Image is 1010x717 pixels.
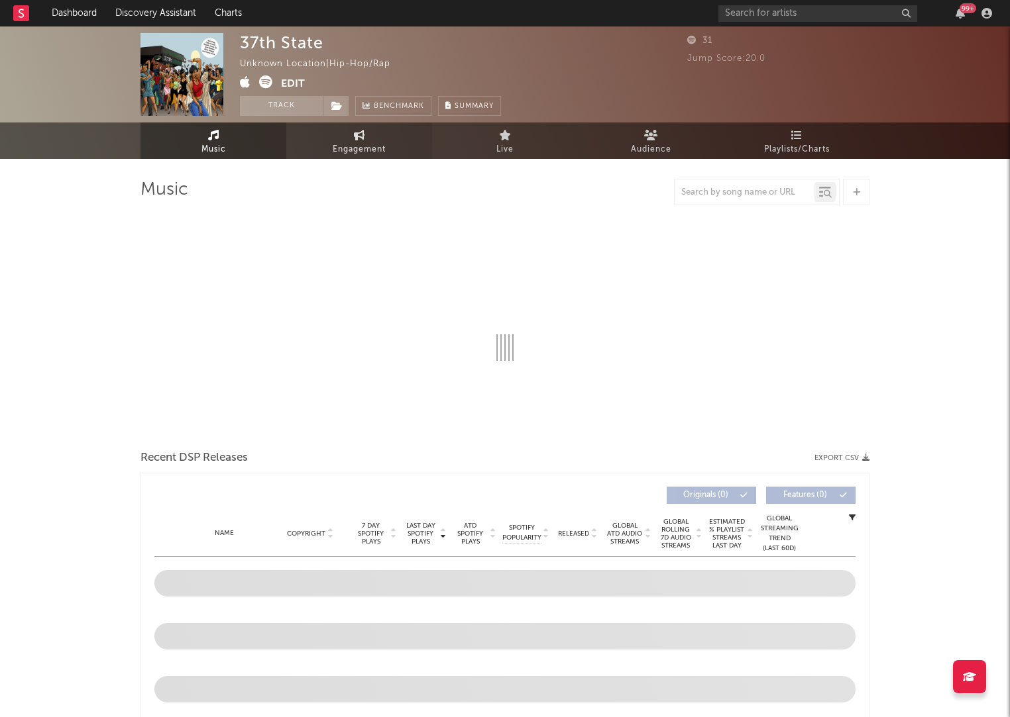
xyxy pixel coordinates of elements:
span: Summary [455,103,494,110]
span: Last Day Spotify Plays [403,522,438,546]
span: Released [558,530,589,538]
button: Summary [438,96,501,116]
span: Estimated % Playlist Streams Last Day [708,518,745,550]
div: 99 + [960,3,976,13]
span: 31 [687,36,712,45]
span: Engagement [333,142,386,158]
span: Spotify Popularity [502,523,541,543]
div: Name [181,528,268,538]
button: Export CSV [814,454,870,462]
span: Originals ( 0 ) [675,491,736,499]
button: Originals(0) [667,487,756,504]
input: Search by song name or URL [675,187,814,198]
span: Audience [631,142,671,158]
div: 37th State [240,33,323,52]
span: Features ( 0 ) [775,491,836,499]
a: Engagement [286,122,432,159]
a: Playlists/Charts [724,122,870,159]
span: Copyright [287,530,325,538]
a: Benchmark [355,96,431,116]
button: Features(0) [766,487,856,504]
input: Search for artists [718,5,917,22]
a: Live [432,122,578,159]
button: Edit [281,75,305,92]
span: Global ATD Audio Streams [606,522,643,546]
a: Music [140,122,286,159]
div: Unknown Location | Hip-Hop/Rap [240,56,406,72]
span: Live [496,142,514,158]
span: Playlists/Charts [764,142,830,158]
span: Recent DSP Releases [140,450,248,466]
span: Global Rolling 7D Audio Streams [657,518,694,550]
button: Track [240,96,323,116]
button: 99+ [956,8,965,19]
span: Jump Score: 20.0 [687,54,765,63]
span: Music [201,142,226,158]
a: Audience [578,122,724,159]
span: 7 Day Spotify Plays [353,522,388,546]
div: Global Streaming Trend (Last 60D) [759,514,799,553]
span: Benchmark [374,99,424,115]
span: ATD Spotify Plays [453,522,488,546]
